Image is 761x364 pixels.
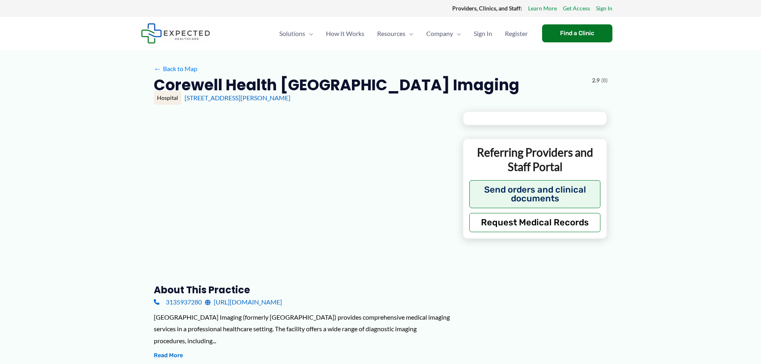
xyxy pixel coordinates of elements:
[154,311,450,347] div: [GEOGRAPHIC_DATA] Imaging (formerly [GEOGRAPHIC_DATA]) provides comprehensive medical imaging ser...
[141,23,210,44] img: Expected Healthcare Logo - side, dark font, small
[371,20,420,48] a: ResourcesMenu Toggle
[273,20,534,48] nav: Primary Site Navigation
[405,20,413,48] span: Menu Toggle
[420,20,467,48] a: CompanyMenu Toggle
[154,351,183,360] button: Read More
[542,24,612,42] a: Find a Clinic
[596,3,612,14] a: Sign In
[154,65,161,72] span: ←
[452,5,522,12] strong: Providers, Clinics, and Staff:
[377,20,405,48] span: Resources
[273,20,320,48] a: SolutionsMenu Toggle
[563,3,590,14] a: Get Access
[205,296,282,308] a: [URL][DOMAIN_NAME]
[279,20,305,48] span: Solutions
[326,20,364,48] span: How It Works
[154,284,450,296] h3: About this practice
[469,145,601,174] p: Referring Providers and Staff Portal
[320,20,371,48] a: How It Works
[154,296,202,308] a: 3135937280
[154,63,197,75] a: ←Back to Map
[601,75,608,86] span: (8)
[467,20,499,48] a: Sign In
[505,20,528,48] span: Register
[528,3,557,14] a: Learn More
[305,20,313,48] span: Menu Toggle
[453,20,461,48] span: Menu Toggle
[469,180,601,208] button: Send orders and clinical documents
[469,213,601,232] button: Request Medical Records
[154,75,519,95] h2: Corewell Health [GEOGRAPHIC_DATA] Imaging
[154,91,181,105] div: Hospital
[426,20,453,48] span: Company
[592,75,600,86] span: 2.9
[499,20,534,48] a: Register
[474,20,492,48] span: Sign In
[185,94,290,101] a: [STREET_ADDRESS][PERSON_NAME]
